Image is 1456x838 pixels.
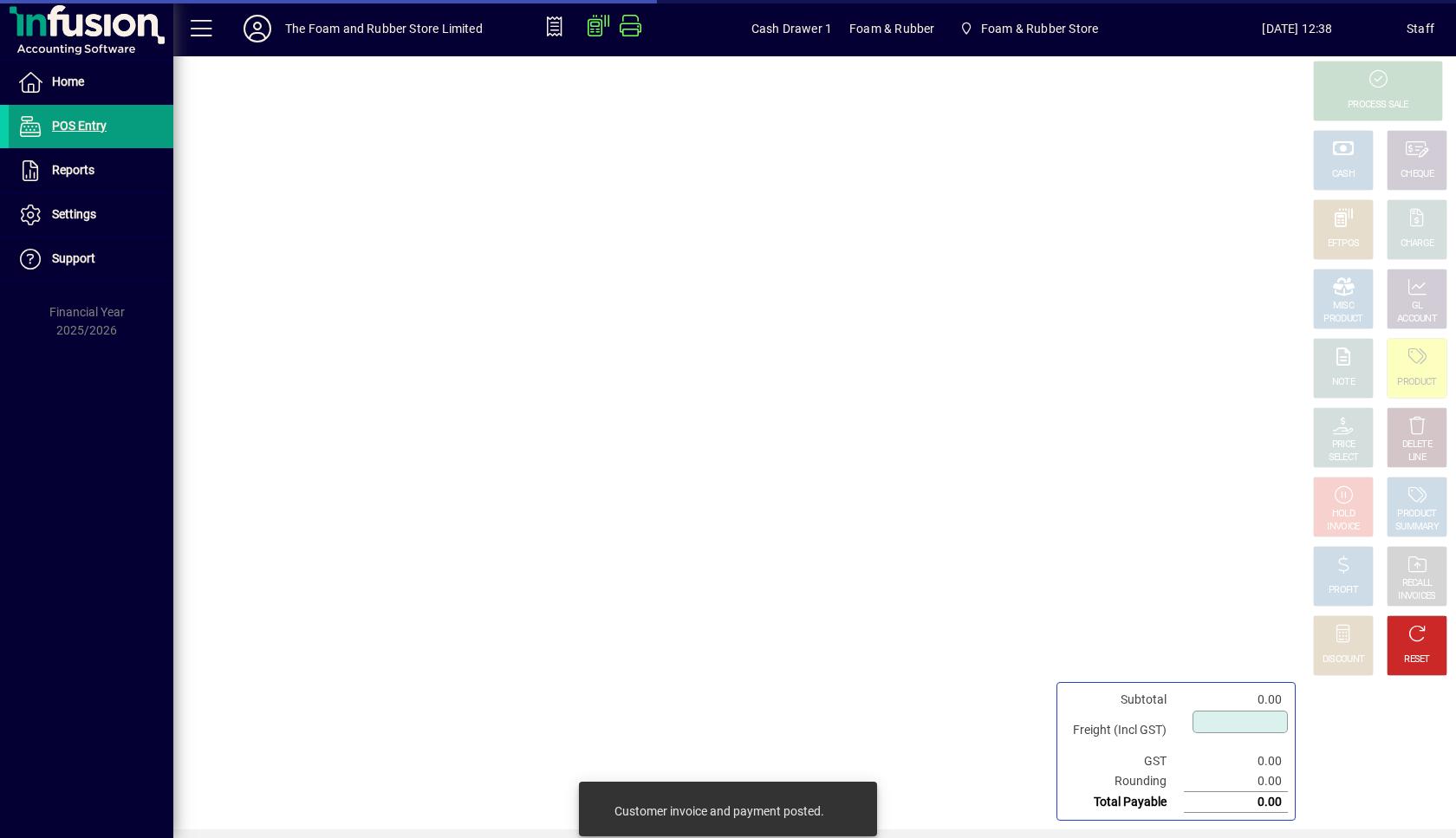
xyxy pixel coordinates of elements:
div: DISCOUNT [1323,653,1364,666]
span: Support [52,251,95,265]
td: 0.00 [1184,771,1288,792]
div: EFTPOS [1328,237,1360,250]
td: Rounding [1064,771,1184,792]
td: 0.00 [1184,792,1288,813]
div: PROFIT [1329,584,1358,597]
a: Home [9,61,173,104]
td: Subtotal [1064,690,1184,710]
span: Home [52,75,84,88]
div: RECALL [1402,577,1433,590]
div: PRICE [1332,438,1355,451]
div: INVOICES [1398,590,1435,603]
div: PRODUCT [1397,376,1436,389]
span: Reports [52,163,94,177]
td: 0.00 [1184,751,1288,771]
div: GL [1412,300,1423,313]
div: CHARGE [1401,237,1434,250]
td: Freight (Incl GST) [1064,710,1184,751]
div: RESET [1404,653,1430,666]
div: PRODUCT [1323,313,1362,326]
span: Foam & Rubber Store [981,15,1098,42]
div: NOTE [1332,376,1355,389]
div: Customer invoice and payment posted. [614,802,824,820]
div: SUMMARY [1395,521,1439,534]
span: Foam & Rubber Store [952,13,1105,44]
div: SELECT [1329,451,1359,464]
a: Settings [9,193,173,237]
span: Foam & Rubber [849,15,934,42]
div: INVOICE [1327,521,1359,534]
span: POS Entry [52,119,107,133]
div: PRODUCT [1397,508,1436,521]
div: Staff [1407,15,1434,42]
div: LINE [1408,451,1426,464]
div: MISC [1333,300,1354,313]
td: GST [1064,751,1184,771]
div: HOLD [1332,508,1355,521]
span: Settings [52,207,96,221]
div: ACCOUNT [1397,313,1437,326]
div: CASH [1332,168,1355,181]
div: The Foam and Rubber Store Limited [285,15,483,42]
button: Profile [230,13,285,44]
td: Total Payable [1064,792,1184,813]
a: Reports [9,149,173,192]
a: Support [9,237,173,281]
div: PROCESS SALE [1348,99,1408,112]
span: Cash Drawer 1 [751,15,832,42]
span: [DATE] 12:38 [1188,15,1407,42]
div: DELETE [1402,438,1432,451]
td: 0.00 [1184,690,1288,710]
div: CHEQUE [1401,168,1433,181]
